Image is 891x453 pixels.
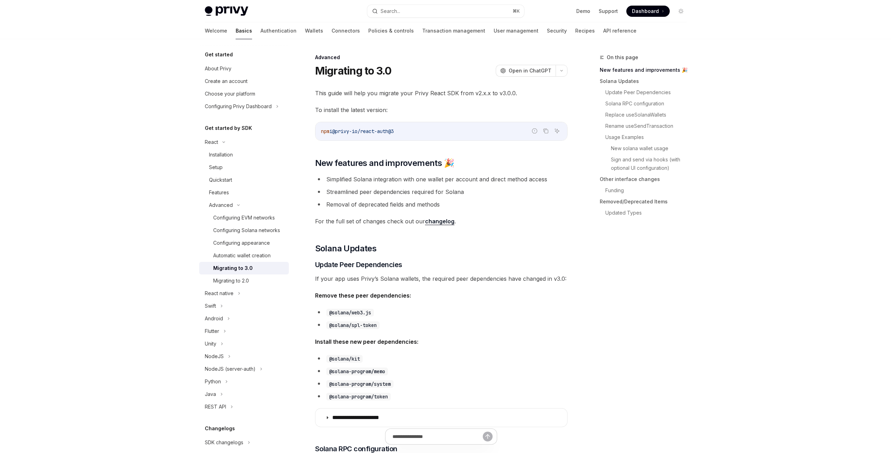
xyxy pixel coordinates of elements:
a: Quickstart [199,174,289,186]
div: Configuring Privy Dashboard [205,102,272,111]
code: @solana/kit [326,355,363,363]
div: Create an account [205,77,248,85]
a: Security [547,22,567,39]
button: Ask AI [552,126,562,135]
li: Simplified Solana integration with one wallet per account and direct method access [315,174,568,184]
a: Rename useSendTransaction [605,120,692,132]
a: Policies & controls [368,22,414,39]
div: Features [209,188,229,197]
a: Recipes [575,22,595,39]
div: About Privy [205,64,231,73]
a: Support [599,8,618,15]
a: Configuring EVM networks [199,211,289,224]
a: About Privy [199,62,289,75]
a: Wallets [305,22,323,39]
a: Replace useSolanaWallets [605,109,692,120]
button: Toggle dark mode [675,6,687,17]
a: Create an account [199,75,289,88]
div: Configuring appearance [213,239,270,247]
div: SDK changelogs [205,438,243,447]
a: Connectors [332,22,360,39]
a: Funding [605,185,692,196]
a: Solana Updates [600,76,692,87]
div: React native [205,289,234,298]
a: Configuring Solana networks [199,224,289,237]
span: Solana Updates [315,243,377,254]
a: Dashboard [626,6,670,17]
div: Advanced [209,201,233,209]
a: Removed/Deprecated Items [600,196,692,207]
img: light logo [205,6,248,16]
div: Python [205,377,221,386]
button: Send message [483,432,493,441]
h5: Get started [205,50,233,59]
a: New features and improvements 🎉 [600,64,692,76]
span: Update Peer Dependencies [315,260,402,270]
a: Sign and send via hooks (with optional UI configuration) [611,154,692,174]
div: Search... [381,7,400,15]
code: @solana-program/token [326,393,391,400]
span: @privy-io/react-auth@3 [332,128,394,134]
span: npm [321,128,329,134]
a: Demo [576,8,590,15]
code: @solana-program/memo [326,368,388,375]
div: Choose your platform [205,90,255,98]
code: @solana/web3.js [326,309,374,316]
a: Welcome [205,22,227,39]
strong: Remove these peer dependencies: [315,292,411,299]
span: This guide will help you migrate your Privy React SDK from v2.x.x to v3.0.0. [315,88,568,98]
a: New solana wallet usage [611,143,692,154]
div: Quickstart [209,176,232,184]
span: To install the latest version: [315,105,568,115]
h5: Changelogs [205,424,235,433]
a: Basics [236,22,252,39]
span: For the full set of changes check out our . [315,216,568,226]
span: On this page [607,53,638,62]
a: Other interface changes [600,174,692,185]
div: Java [205,390,216,398]
div: Configuring Solana networks [213,226,280,235]
span: If your app uses Privy’s Solana wallets, the required peer dependencies have changed in v3.0: [315,274,568,284]
div: REST API [205,403,226,411]
a: Authentication [260,22,297,39]
a: Choose your platform [199,88,289,100]
a: Configuring appearance [199,237,289,249]
span: i [329,128,332,134]
div: Android [205,314,223,323]
div: Migrating to 2.0 [213,277,249,285]
code: @solana/spl-token [326,321,380,329]
div: Advanced [315,54,568,61]
a: Automatic wallet creation [199,249,289,262]
a: changelog [425,218,454,225]
a: Setup [199,161,289,174]
div: Installation [209,151,233,159]
div: Configuring EVM networks [213,214,275,222]
a: API reference [603,22,636,39]
button: Open in ChatGPT [496,65,556,77]
button: Search...⌘K [367,5,524,18]
div: Automatic wallet creation [213,251,271,260]
button: Copy the contents from the code block [541,126,550,135]
code: @solana-program/system [326,380,394,388]
h1: Migrating to 3.0 [315,64,392,77]
a: Installation [199,148,289,161]
span: Open in ChatGPT [509,67,551,74]
span: New features and improvements 🎉 [315,158,454,169]
li: Streamlined peer dependencies required for Solana [315,187,568,197]
div: Migrating to 3.0 [213,264,253,272]
div: Setup [209,163,223,172]
div: React [205,138,218,146]
span: Dashboard [632,8,659,15]
div: Flutter [205,327,219,335]
a: Usage Examples [605,132,692,143]
a: Updated Types [605,207,692,218]
li: Removal of deprecated fields and methods [315,200,568,209]
h5: Get started by SDK [205,124,252,132]
div: NodeJS (server-auth) [205,365,256,373]
span: ⌘ K [513,8,520,14]
a: User management [494,22,538,39]
div: Unity [205,340,216,348]
a: Migrating to 3.0 [199,262,289,274]
div: Swift [205,302,216,310]
a: Update Peer Dependencies [605,87,692,98]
